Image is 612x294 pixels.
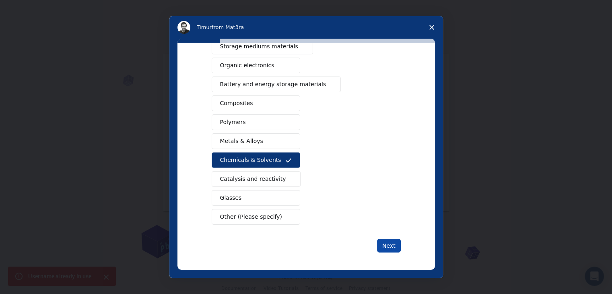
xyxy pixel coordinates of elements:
[212,39,313,54] button: Storage mediums materials
[220,42,298,51] span: Storage mediums materials
[197,24,212,30] span: Timur
[220,194,242,202] span: Glasses
[220,137,263,145] span: Metals & Alloys
[377,239,401,253] button: Next
[220,61,274,70] span: Organic electronics
[220,118,246,126] span: Polymers
[212,171,301,187] button: Catalysis and reactivity
[16,6,45,13] span: Support
[220,80,326,89] span: Battery and energy storage materials
[212,95,300,111] button: Composites
[212,58,300,73] button: Organic electronics
[212,114,300,130] button: Polymers
[220,156,281,164] span: Chemicals & Solvents
[212,209,300,225] button: Other (Please specify)
[220,175,286,183] span: Catalysis and reactivity
[212,77,341,92] button: Battery and energy storage materials
[420,16,443,39] span: Close survey
[212,133,300,149] button: Metals & Alloys
[177,21,190,34] img: Profile image for Timur
[212,190,300,206] button: Glasses
[220,213,282,221] span: Other (Please specify)
[212,24,244,30] span: from Mat3ra
[212,152,300,168] button: Chemicals & Solvents
[220,99,253,108] span: Composites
